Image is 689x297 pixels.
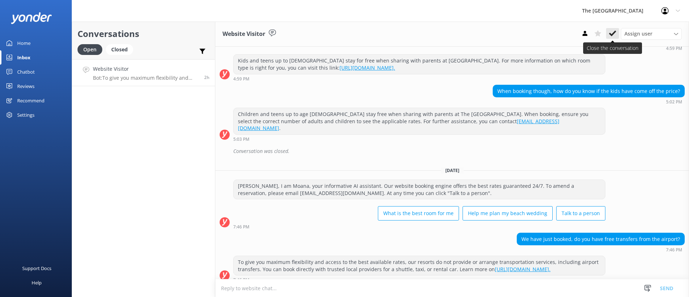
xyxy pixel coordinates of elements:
strong: 4:59 PM [666,46,682,51]
div: Conversation was closed. [233,145,685,157]
div: [PERSON_NAME], I am Moana, your informative AI assistant. Our website booking engine offers the b... [234,180,605,199]
div: Chatbot [17,65,35,79]
a: [URL][DOMAIN_NAME]. [339,64,395,71]
div: Sep 15 2025 07:46pm (UTC -10:00) Pacific/Honolulu [517,247,685,252]
img: yonder-white-logo.png [11,12,52,24]
div: Inbox [17,50,31,65]
strong: 5:02 PM [666,100,682,104]
a: [EMAIL_ADDRESS][DOMAIN_NAME] [238,118,559,132]
div: Sep 12 2025 05:02pm (UTC -10:00) Pacific/Honolulu [493,99,685,104]
div: Children and teens up to age [DEMOGRAPHIC_DATA] stay free when sharing with parents at The [GEOGR... [234,108,605,134]
span: Assign user [624,30,652,38]
div: Home [17,36,31,50]
button: Talk to a person [556,206,605,221]
div: Sep 12 2025 05:03pm (UTC -10:00) Pacific/Honolulu [233,136,605,141]
h4: Website Visitor [93,65,199,73]
button: What is the best room for me [378,206,459,221]
strong: 7:46 PM [233,225,249,229]
h2: Conversations [78,27,210,41]
a: Open [78,45,106,53]
button: Help me plan my beach wedding [463,206,553,221]
div: Sep 12 2025 04:59pm (UTC -10:00) Pacific/Honolulu [313,46,685,51]
p: Bot: To give you maximum flexibility and access to the best available rates, our resorts do not p... [93,75,199,81]
div: To give you maximum flexibility and access to the best available rates, our resorts do not provid... [234,256,605,275]
a: [URL][DOMAIN_NAME]. [495,266,550,273]
div: Help [32,275,42,290]
div: Sep 12 2025 04:59pm (UTC -10:00) Pacific/Honolulu [233,76,605,81]
div: Open [78,44,102,55]
a: Website VisitorBot:To give you maximum flexibility and access to the best available rates, our re... [72,59,215,86]
div: Closed [106,44,133,55]
span: [DATE] [441,167,464,173]
div: When booking though, how do you know if the kids have come off the price? [493,85,684,97]
strong: 5:03 PM [233,137,249,141]
div: Support Docs [22,261,51,275]
span: Sep 15 2025 07:46pm (UTC -10:00) Pacific/Honolulu [204,74,210,80]
div: Assign User [621,28,682,40]
strong: 7:46 PM [666,248,682,252]
strong: 4:59 PM [233,77,249,81]
div: We have just booked, do you have free transfers from the airport? [517,233,684,245]
div: Sep 15 2025 07:46pm (UTC -10:00) Pacific/Honolulu [233,277,605,282]
div: Recommend [17,93,44,108]
h3: Website Visitor [222,29,265,39]
div: Sep 15 2025 07:46pm (UTC -10:00) Pacific/Honolulu [233,224,605,229]
a: Closed [106,45,137,53]
div: 2025-09-13T04:51:11.707 [220,145,685,157]
div: Settings [17,108,34,122]
div: Reviews [17,79,34,93]
div: Kids and teens up to [DEMOGRAPHIC_DATA] stay for free when sharing with parents at [GEOGRAPHIC_DA... [234,55,605,74]
strong: 7:46 PM [233,278,249,282]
